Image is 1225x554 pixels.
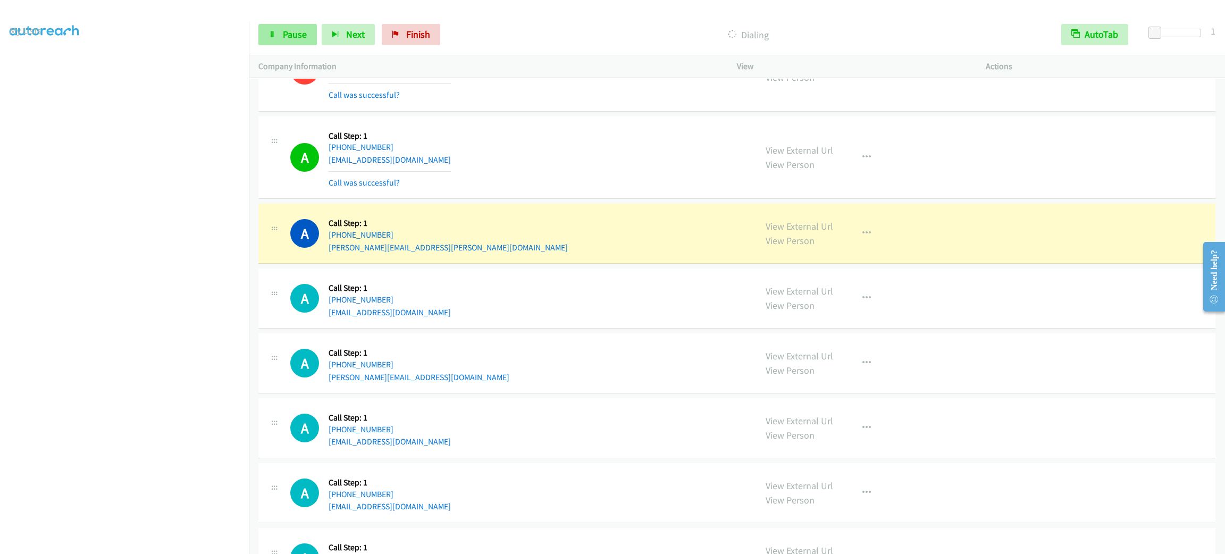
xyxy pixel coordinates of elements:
a: View Person [766,429,815,441]
p: View [737,60,967,73]
h5: Call Step: 1 [329,413,451,423]
div: The call is yet to be attempted [290,479,319,507]
span: Finish [406,28,430,40]
a: View Person [766,234,815,247]
a: View External Url [766,350,833,362]
a: View External Url [766,144,833,156]
a: [PHONE_NUMBER] [329,359,393,370]
a: View Person [766,71,815,83]
h5: Call Step: 1 [329,283,451,293]
h1: A [290,219,319,248]
p: Dialing [455,28,1042,42]
h1: A [290,349,319,377]
a: [PERSON_NAME][EMAIL_ADDRESS][PERSON_NAME][DOMAIN_NAME] [329,242,568,253]
iframe: Resource Center [1194,234,1225,319]
a: View External Url [766,285,833,297]
a: View Person [766,494,815,506]
h5: Call Step: 1 [329,542,451,553]
button: AutoTab [1061,24,1128,45]
h1: A [290,414,319,442]
p: Company Information [258,60,718,73]
h1: A [290,479,319,507]
h5: Call Step: 1 [329,348,509,358]
a: View External Url [766,220,833,232]
a: [EMAIL_ADDRESS][DOMAIN_NAME] [329,437,451,447]
p: Actions [986,60,1215,73]
a: [EMAIL_ADDRESS][DOMAIN_NAME] [329,155,451,165]
a: [PHONE_NUMBER] [329,295,393,305]
h1: A [290,143,319,172]
a: View Person [766,364,815,376]
a: [PHONE_NUMBER] [329,489,393,499]
iframe: To enrich screen reader interactions, please activate Accessibility in Grammarly extension settings [10,47,249,552]
h5: Call Step: 1 [329,477,451,488]
span: Next [346,28,365,40]
a: My Lists [10,24,41,37]
span: Pause [283,28,307,40]
a: [PHONE_NUMBER] [329,424,393,434]
a: Call was successful? [329,178,400,188]
a: [PHONE_NUMBER] [329,142,393,152]
a: Finish [382,24,440,45]
a: Call was successful? [329,90,400,100]
a: View External Url [766,415,833,427]
h1: A [290,284,319,313]
a: View Person [766,158,815,171]
a: [EMAIL_ADDRESS][DOMAIN_NAME] [329,307,451,317]
a: [PHONE_NUMBER] [329,230,393,240]
h5: Call Step: 1 [329,131,451,141]
a: [PERSON_NAME][EMAIL_ADDRESS][DOMAIN_NAME] [329,372,509,382]
a: View External Url [766,480,833,492]
div: 1 [1211,24,1215,38]
h5: Call Step: 1 [329,218,568,229]
a: View Person [766,299,815,312]
button: Next [322,24,375,45]
a: [EMAIL_ADDRESS][DOMAIN_NAME] [329,501,451,511]
a: Pause [258,24,317,45]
